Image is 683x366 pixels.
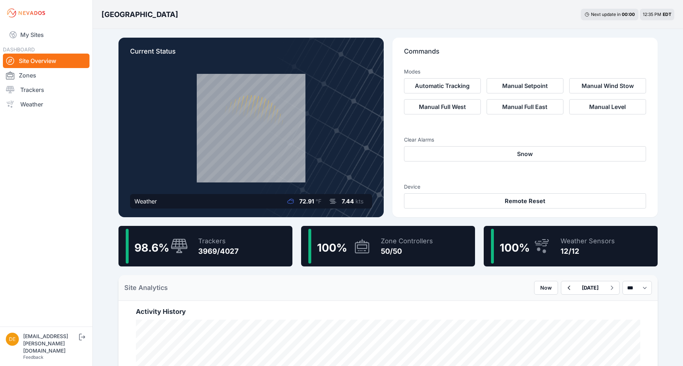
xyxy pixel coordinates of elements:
span: °F [316,198,321,205]
div: 12/12 [561,246,615,256]
span: 72.91 [299,198,314,205]
button: Snow [404,146,646,161]
div: Weather [134,197,157,206]
div: Weather Sensors [561,236,615,246]
button: Manual Full East [487,99,563,114]
span: 100 % [500,241,530,254]
div: Zone Controllers [381,236,433,246]
a: 100%Zone Controllers50/50 [301,226,475,266]
span: kts [355,198,363,205]
button: Remote Reset [404,193,646,209]
a: Site Overview [3,54,89,68]
img: devin.martin@nevados.solar [6,333,19,346]
h3: Clear Alarms [404,136,646,143]
a: Feedback [23,354,43,360]
span: 7.44 [342,198,354,205]
h3: Device [404,183,646,190]
a: My Sites [3,26,89,43]
div: Trackers [198,236,239,246]
button: Manual Setpoint [487,78,563,93]
span: EDT [663,12,671,17]
div: 00 : 00 [622,12,635,17]
img: Nevados [6,7,46,19]
button: Manual Wind Stow [569,78,646,93]
p: Commands [404,46,646,62]
p: Current Status [130,46,372,62]
button: Automatic Tracking [404,78,481,93]
div: [EMAIL_ADDRESS][PERSON_NAME][DOMAIN_NAME] [23,333,78,354]
button: [DATE] [576,281,604,294]
nav: Breadcrumb [101,5,178,24]
h3: Modes [404,68,420,75]
a: 98.6%Trackers3969/4027 [118,226,292,266]
span: DASHBOARD [3,46,35,52]
span: 98.6 % [134,241,169,254]
div: 50/50 [381,246,433,256]
h2: Site Analytics [124,283,168,293]
div: 3969/4027 [198,246,239,256]
button: Manual Full West [404,99,481,114]
h2: Activity History [136,307,640,317]
a: Zones [3,68,89,83]
a: Weather [3,97,89,112]
a: 100%Weather Sensors12/12 [484,226,658,266]
h3: [GEOGRAPHIC_DATA] [101,9,178,20]
a: Trackers [3,83,89,97]
button: Now [534,281,558,295]
button: Manual Level [569,99,646,114]
span: 12:35 PM [643,12,661,17]
span: Next update in [591,12,621,17]
span: 100 % [317,241,347,254]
